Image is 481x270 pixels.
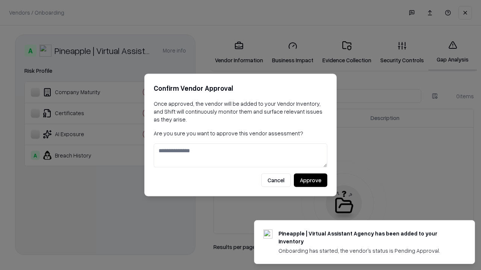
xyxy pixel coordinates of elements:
button: Approve [294,174,327,187]
img: trypineapple.com [263,229,272,238]
p: Once approved, the vendor will be added to your Vendor Inventory, and Shift will continuously mon... [154,100,327,123]
div: Onboarding has started, the vendor's status is Pending Approval. [278,247,457,255]
button: Cancel [261,174,291,187]
h2: Confirm Vendor Approval [154,83,327,94]
p: Are you sure you want to approve this vendor assessment? [154,129,327,137]
div: Pineapple | Virtual Assistant Agency has been added to your inventory [278,229,457,245]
